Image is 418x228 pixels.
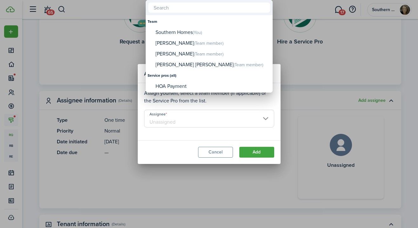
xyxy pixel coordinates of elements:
[148,16,271,27] div: Team
[156,27,268,38] div: Southern Homes
[234,62,263,68] span: (Team member)
[194,40,223,47] span: (Team member)
[148,70,271,81] div: Service pros (all)
[146,15,273,93] mbsc-wheel: Assignee
[156,81,268,92] div: HOA Payment
[193,29,202,36] span: (You)
[156,38,268,49] div: [PERSON_NAME]
[156,49,268,60] div: [PERSON_NAME]
[156,59,268,70] div: [PERSON_NAME] [PERSON_NAME]
[148,3,270,13] input: Search
[194,51,223,57] span: (Team member)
